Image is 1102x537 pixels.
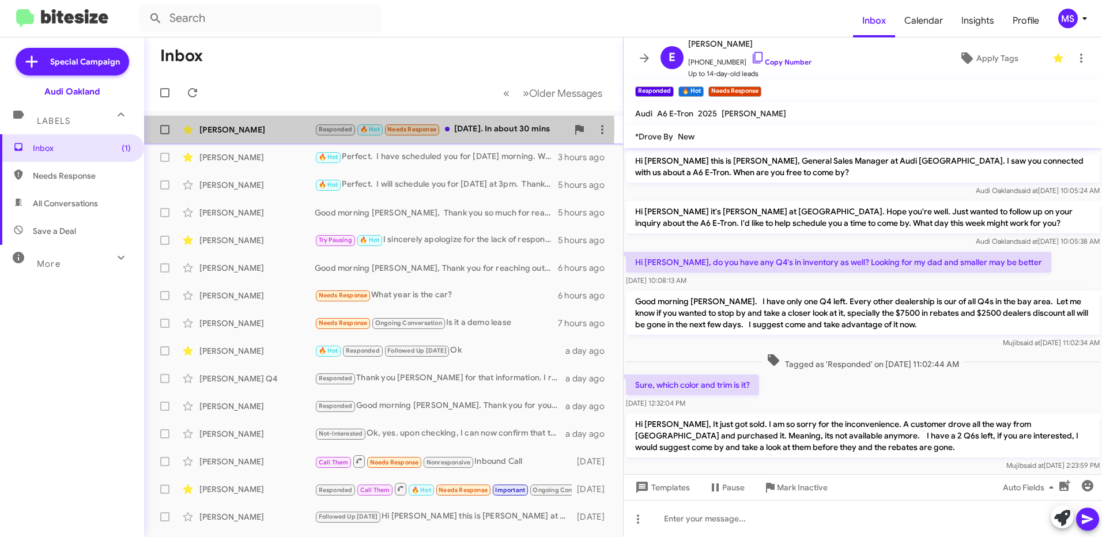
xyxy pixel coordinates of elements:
span: Labels [37,116,70,126]
span: Try Pausing [319,236,352,244]
button: Next [516,81,609,105]
span: Followed Up [DATE] [319,513,378,520]
span: Mujib [DATE] 2:23:59 PM [1006,461,1100,470]
div: [PERSON_NAME] Q4 [199,373,315,384]
span: said at [1018,186,1038,195]
button: MS [1048,9,1089,28]
span: Audi [635,108,652,119]
span: [DATE] 10:08:13 AM [626,276,686,285]
div: [PERSON_NAME] [199,483,315,495]
div: [PERSON_NAME] [199,290,315,301]
div: 5 hours ago [558,179,614,191]
span: Up to 14-day-old leads [688,68,812,80]
span: Call Them [319,459,349,466]
span: 🔥 Hot [412,486,431,494]
span: Mark Inactive [777,477,828,498]
div: The vehicle has 20,000 miles and is in good condition. There is one little door ding. Could you g... [315,482,572,496]
span: Audi Oakland [DATE] 10:05:24 AM [976,186,1100,195]
span: Needs Response [439,486,488,494]
span: All Conversations [33,198,98,209]
div: 6 hours ago [558,262,614,274]
small: 🔥 Hot [678,86,703,97]
span: Nonresponsive [427,459,471,466]
div: Good morning [PERSON_NAME]. Thank you for your question. We would like you to bring your vehicle ... [315,399,565,413]
span: Important [495,486,525,494]
p: Hi [PERSON_NAME] this is [PERSON_NAME], General Sales Manager at Audi [GEOGRAPHIC_DATA]. I saw yo... [626,150,1100,183]
div: [DATE] [572,483,614,495]
div: Good morning [PERSON_NAME], Thank you for reaching out. No we have not received the pictures or m... [315,262,558,274]
div: Thank you [PERSON_NAME] for that information. I really appreciate it. Let me know if there is any... [315,372,565,385]
div: a day ago [565,345,614,357]
span: Calendar [895,4,952,37]
div: Perfect. I will schedule you for [DATE] at 3pm. Thank you for the opportunity and we will see you... [315,178,558,191]
div: Inbound Call [315,454,572,468]
span: 2025 [698,108,717,119]
p: Hi [PERSON_NAME] it's [PERSON_NAME] at [GEOGRAPHIC_DATA]. Hope you're well. Just wanted to follow... [626,201,1100,233]
div: [PERSON_NAME] [199,262,315,274]
span: » [523,86,529,100]
p: Hi [PERSON_NAME], do you have any Q4's in inventory as well? Looking for my dad and smaller may b... [626,252,1051,273]
div: Ok, yes. upon checking, I can now confirm that the vehicle of your interest is sold to another cu... [315,427,565,440]
span: Mujib [DATE] 11:02:34 AM [1003,338,1100,347]
div: MS [1058,9,1078,28]
span: said at [1024,461,1044,470]
a: Special Campaign [16,48,129,75]
span: Responded [319,486,353,494]
input: Search [139,5,382,32]
span: [DATE] 12:32:04 PM [626,399,685,407]
a: Inbox [853,4,895,37]
span: Tagged as 'Responded' on [DATE] 11:02:44 AM [762,353,964,370]
div: a day ago [565,428,614,440]
button: Previous [496,81,516,105]
span: « [503,86,510,100]
div: Hi [PERSON_NAME] this is [PERSON_NAME] at Audi [GEOGRAPHIC_DATA]. Just wanted to follow up and ma... [315,510,572,523]
div: [PERSON_NAME] [199,124,315,135]
button: Auto Fields [994,477,1067,498]
span: Needs Response [387,126,436,133]
span: [PERSON_NAME] [688,37,812,51]
div: Is it a demo lease [315,316,558,330]
span: Needs Response [370,459,419,466]
p: Good morning [PERSON_NAME]. I have only one Q4 left. Every other dealership is our of all Q4s in ... [626,291,1100,335]
span: 🔥 Hot [319,181,338,188]
span: Apply Tags [976,48,1018,69]
div: [PERSON_NAME] [199,456,315,467]
span: [PERSON_NAME] [722,108,786,119]
span: Save a Deal [33,225,76,237]
div: [PERSON_NAME] [199,207,315,218]
span: Audi Oakland [DATE] 10:05:38 AM [976,237,1100,245]
span: Needs Response [319,319,368,327]
span: Responded [319,375,353,382]
a: Copy Number [751,58,812,66]
button: Pause [699,477,754,498]
div: [DATE]. In about 30 mins [315,123,568,136]
span: Responded [346,347,380,354]
div: 7 hours ago [558,317,614,329]
span: Needs Response [319,292,368,299]
span: Responded [319,402,353,410]
small: Needs Response [708,86,761,97]
a: Insights [952,4,1003,37]
span: A6 E-Tron [657,108,693,119]
div: [PERSON_NAME] [199,511,315,523]
span: (1) [122,142,131,154]
span: Call Them [360,486,390,494]
button: Apply Tags [930,48,1047,69]
div: [PERSON_NAME] [199,179,315,191]
span: Needs Response [33,170,131,181]
div: a day ago [565,400,614,412]
small: Responded [635,86,674,97]
div: 5 hours ago [558,207,614,218]
div: [DATE] [572,511,614,523]
span: E [669,48,675,67]
span: Not-Interested [319,430,363,437]
span: Followed Up [DATE] [387,347,447,354]
p: Sure, which color and trim is it? [626,375,759,395]
div: [PERSON_NAME] [199,152,315,163]
span: Ongoing Conversation [375,319,442,327]
span: 🔥 Hot [360,236,379,244]
div: [PERSON_NAME] [199,235,315,246]
div: Good morning [PERSON_NAME], Thank you so much for reaching out and your interest in our Q6s. Rest... [315,207,558,218]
